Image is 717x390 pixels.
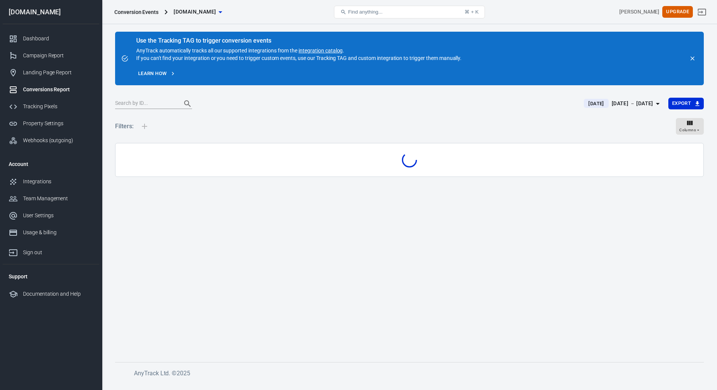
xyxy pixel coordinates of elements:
[662,6,693,18] button: Upgrade
[3,115,99,132] a: Property Settings
[578,97,668,110] button: [DATE][DATE] － [DATE]
[465,9,479,15] div: ⌘ + K
[134,369,700,378] h6: AnyTrack Ltd. © 2025
[585,100,607,107] span: [DATE]
[3,207,99,224] a: User Settings
[23,229,93,236] div: Usage & billing
[23,137,93,144] div: Webhooks (outgoing)
[23,249,93,256] div: Sign out
[115,99,175,109] input: Search by ID...
[298,48,343,54] a: integration catalog
[3,81,99,98] a: Conversions Report
[3,9,99,15] div: [DOMAIN_NAME]
[687,53,698,64] button: close
[23,103,93,111] div: Tracking Pixels
[174,7,216,17] span: mymoonformula.com
[612,99,653,108] div: [DATE] － [DATE]
[348,9,382,15] span: Find anything...
[23,120,93,127] div: Property Settings
[23,195,93,203] div: Team Management
[334,6,485,18] button: Find anything...⌘ + K
[3,98,99,115] a: Tracking Pixels
[3,241,99,261] a: Sign out
[136,37,462,45] div: Use the Tracking TAG to trigger conversion events
[693,3,711,21] a: Sign out
[3,30,99,47] a: Dashboard
[114,8,158,16] div: Conversion Events
[23,69,93,77] div: Landing Page Report
[3,155,99,173] li: Account
[619,8,659,16] div: Account id: 1SPzmkFI
[115,114,134,138] h5: Filters:
[23,35,93,43] div: Dashboard
[23,52,93,60] div: Campaign Report
[3,132,99,149] a: Webhooks (outgoing)
[136,38,462,62] div: AnyTrack automatically tracks all our supported integrations from the . If you can't find your in...
[3,64,99,81] a: Landing Page Report
[3,224,99,241] a: Usage & billing
[178,95,197,113] button: Search
[23,212,93,220] div: User Settings
[3,173,99,190] a: Integrations
[679,127,696,134] span: Columns
[676,118,704,135] button: Columns
[23,178,93,186] div: Integrations
[23,86,93,94] div: Conversions Report
[3,47,99,64] a: Campaign Report
[3,190,99,207] a: Team Management
[23,290,93,298] div: Documentation and Help
[136,68,177,80] a: Learn how
[668,98,704,109] button: Export
[3,267,99,286] li: Support
[171,5,225,19] button: [DOMAIN_NAME]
